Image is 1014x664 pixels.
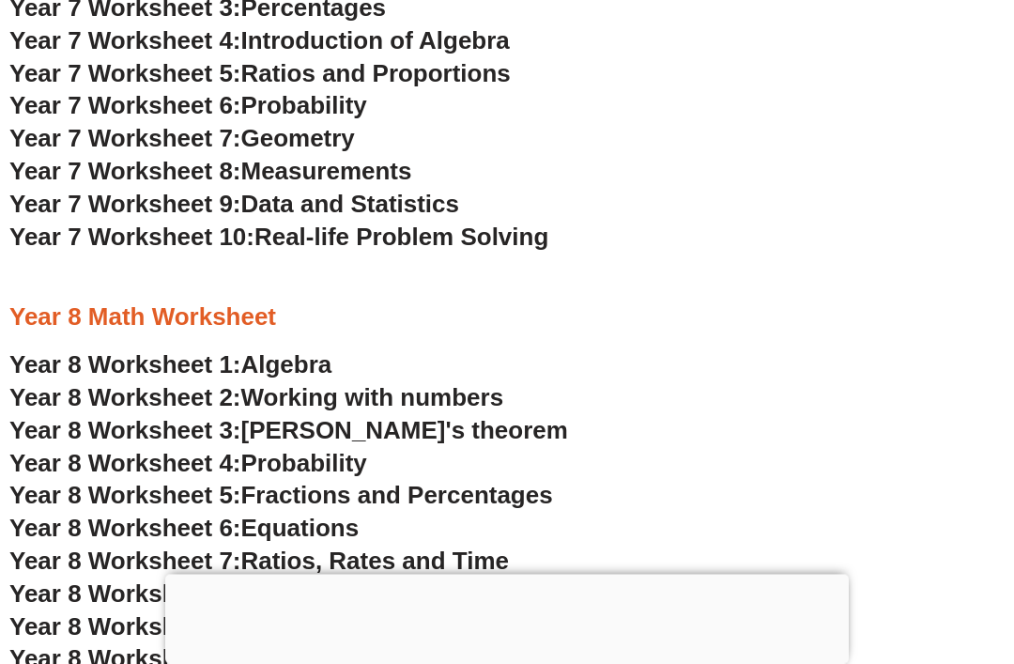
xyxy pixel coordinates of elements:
span: Measurements [241,158,412,186]
a: Year 7 Worksheet 6:Probability [9,92,367,120]
span: Year 7 Worksheet 9: [9,191,241,219]
a: Year 7 Worksheet 7:Geometry [9,125,355,153]
a: Year 7 Worksheet 8:Measurements [9,158,411,186]
a: Year 7 Worksheet 9:Data and Statistics [9,191,459,219]
span: Data and Statistics [241,191,460,219]
span: Year 7 Worksheet 4: [9,27,241,55]
a: Year 8 Worksheet 6:Equations [9,515,359,543]
a: Year 7 Worksheet 10:Real-life Problem Solving [9,224,548,252]
span: Working with numbers [241,384,504,412]
a: Year 8 Worksheet 8:Congruent Figures [9,580,459,609]
span: Geometry [241,125,355,153]
span: Ratios, Rates and Time [241,548,509,576]
h3: Year 8 Math Worksheet [9,302,1005,334]
iframe: Chat Widget [692,452,1014,664]
span: Year 7 Worksheet 10: [9,224,254,252]
a: Year 8 Worksheet 9:Area and Volume [9,613,438,641]
span: Year 8 Worksheet 9: [9,613,241,641]
span: Year 7 Worksheet 7: [9,125,241,153]
a: Year 8 Worksheet 2:Working with numbers [9,384,503,412]
a: Year 7 Worksheet 5:Ratios and Proportions [9,60,511,88]
span: Probability [241,92,367,120]
span: Fractions and Percentages [241,482,553,510]
span: Year 8 Worksheet 4: [9,450,241,478]
span: Ratios and Proportions [241,60,511,88]
a: Year 8 Worksheet 5:Fractions and Percentages [9,482,553,510]
span: Year 7 Worksheet 5: [9,60,241,88]
span: Year 8 Worksheet 1: [9,351,241,379]
span: Probability [241,450,367,478]
a: Year 8 Worksheet 1:Algebra [9,351,331,379]
span: Introduction of Algebra [241,27,510,55]
a: Year 8 Worksheet 7:Ratios, Rates and Time [9,548,509,576]
span: Year 7 Worksheet 6: [9,92,241,120]
span: Equations [241,515,360,543]
span: Real-life Problem Solving [254,224,548,252]
span: Year 8 Worksheet 3: [9,417,241,445]
span: Year 8 Worksheet 5: [9,482,241,510]
iframe: Advertisement [165,575,849,659]
span: Year 8 Worksheet 2: [9,384,241,412]
a: Year 8 Worksheet 3:[PERSON_NAME]'s theorem [9,417,568,445]
a: Year 8 Worksheet 4:Probability [9,450,367,478]
a: Year 7 Worksheet 4:Introduction of Algebra [9,27,510,55]
span: Year 7 Worksheet 8: [9,158,241,186]
span: Year 8 Worksheet 7: [9,548,241,576]
span: Algebra [241,351,332,379]
span: Year 8 Worksheet 8: [9,580,241,609]
span: [PERSON_NAME]'s theorem [241,417,568,445]
span: Year 8 Worksheet 6: [9,515,241,543]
